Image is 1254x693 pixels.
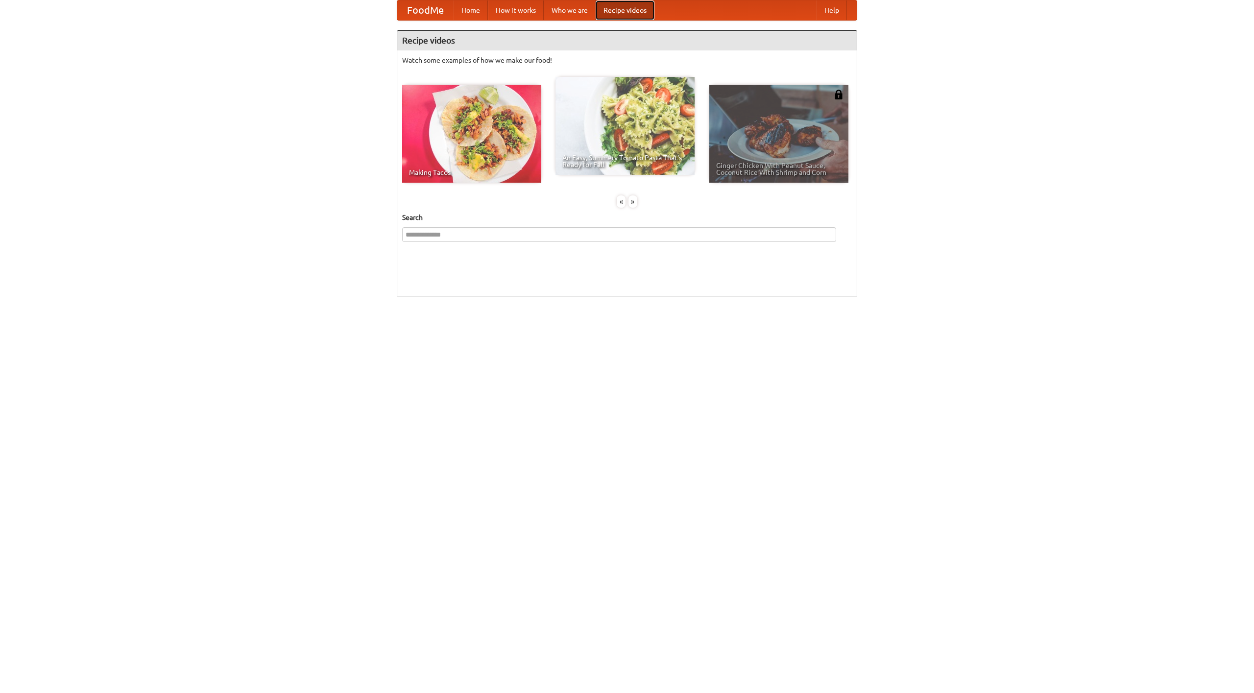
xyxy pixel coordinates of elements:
span: Making Tacos [409,169,534,176]
a: Who we are [544,0,596,20]
a: An Easy, Summery Tomato Pasta That's Ready for Fall [555,77,695,175]
div: » [628,195,637,208]
a: Home [454,0,488,20]
p: Watch some examples of how we make our food! [402,55,852,65]
a: Recipe videos [596,0,654,20]
div: « [617,195,626,208]
h5: Search [402,213,852,222]
span: An Easy, Summery Tomato Pasta That's Ready for Fall [562,154,688,168]
a: Making Tacos [402,85,541,183]
a: FoodMe [397,0,454,20]
a: Help [817,0,847,20]
a: How it works [488,0,544,20]
img: 483408.png [834,90,844,99]
h4: Recipe videos [397,31,857,50]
